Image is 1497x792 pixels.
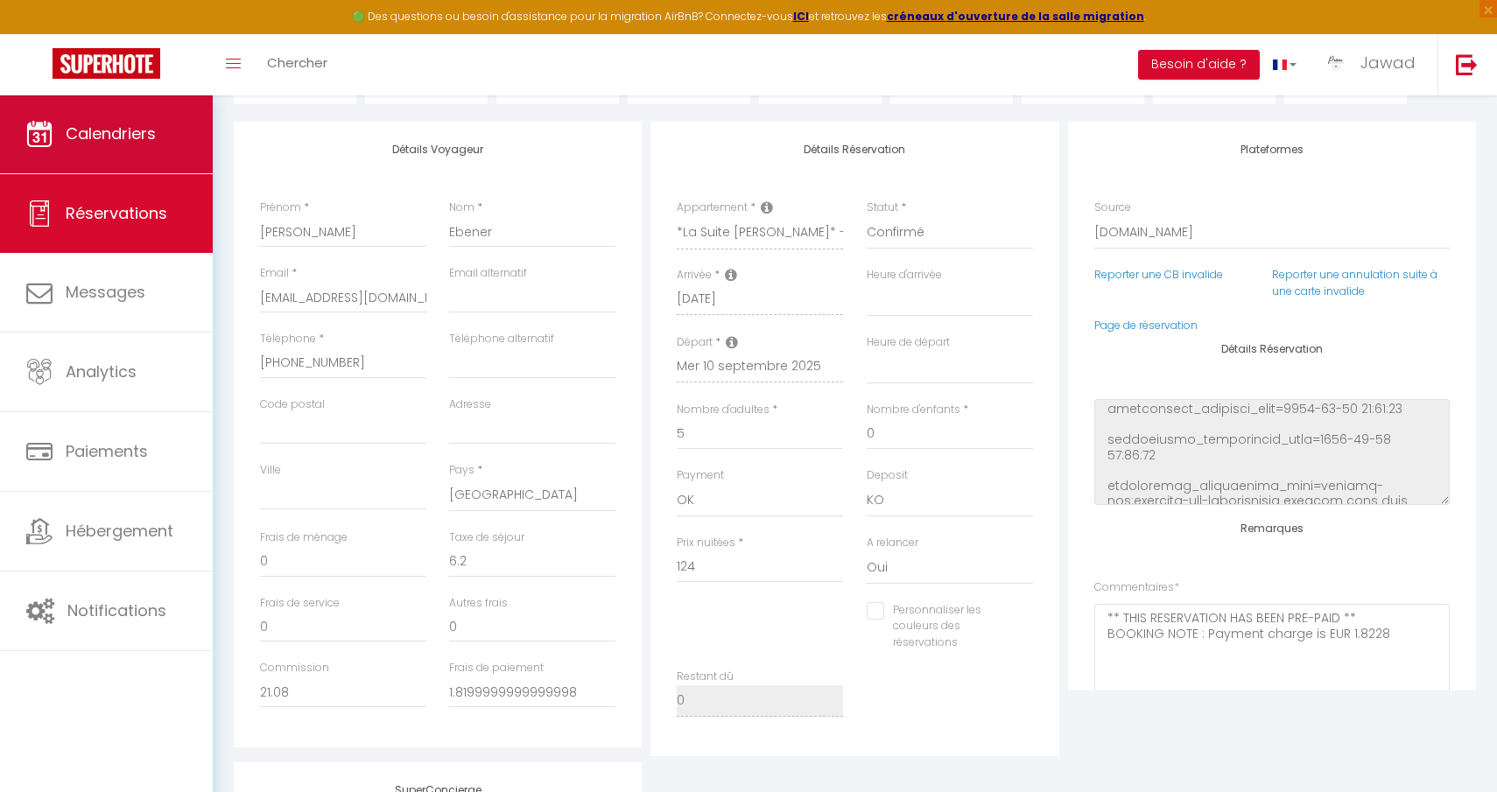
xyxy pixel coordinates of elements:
[260,396,325,413] label: Code postal
[67,599,166,621] span: Notifications
[66,361,137,382] span: Analytics
[260,660,329,676] label: Commission
[677,334,713,351] label: Départ
[260,595,340,612] label: Frais de service
[66,520,173,542] span: Hébergement
[867,200,898,216] label: Statut
[1138,50,1260,80] button: Besoin d'aide ?
[260,265,289,282] label: Email
[1094,579,1179,596] label: Commentaires
[449,396,491,413] label: Adresse
[677,467,724,484] label: Payment
[260,331,316,347] label: Téléphone
[1323,50,1349,76] img: ...
[449,462,474,479] label: Pays
[677,200,748,216] label: Appartement
[449,265,527,282] label: Email alternatif
[1272,267,1437,298] a: Reporter une annulation suite à une carte invalide
[66,440,148,462] span: Paiements
[887,9,1144,24] a: créneaux d'ouverture de la salle migration
[260,462,281,479] label: Ville
[260,529,348,546] label: Frais de ménage
[449,529,524,546] label: Taxe de séjour
[677,144,1032,156] h4: Détails Réservation
[66,123,156,144] span: Calendriers
[260,144,615,156] h4: Détails Voyageur
[1094,343,1450,355] h4: Détails Réservation
[677,535,735,551] label: Prix nuitées
[1094,267,1223,282] a: Reporter une CB invalide
[867,402,960,418] label: Nombre d'enfants
[1456,53,1478,75] img: logout
[677,267,712,284] label: Arrivée
[14,7,67,60] button: Ouvrir le widget de chat LiveChat
[677,402,770,418] label: Nombre d'adultes
[254,34,341,95] a: Chercher
[1094,318,1198,333] a: Page de réservation
[449,660,544,676] label: Frais de paiement
[449,331,554,347] label: Téléphone alternatif
[793,9,809,24] a: ICI
[1360,52,1416,74] span: Jawad
[53,48,160,79] img: Super Booking
[449,595,508,612] label: Autres frais
[867,267,942,284] label: Heure d'arrivée
[267,53,327,72] span: Chercher
[1094,200,1131,216] label: Source
[884,602,1011,652] label: Personnaliser les couleurs des réservations
[867,535,918,551] label: A relancer
[1094,144,1450,156] h4: Plateformes
[1310,34,1437,95] a: ... Jawad
[1094,522,1450,535] h4: Remarques
[449,200,474,216] label: Nom
[867,334,950,351] label: Heure de départ
[867,467,908,484] label: Deposit
[677,669,734,685] label: Restant dû
[260,200,301,216] label: Prénom
[66,202,167,224] span: Réservations
[66,281,145,303] span: Messages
